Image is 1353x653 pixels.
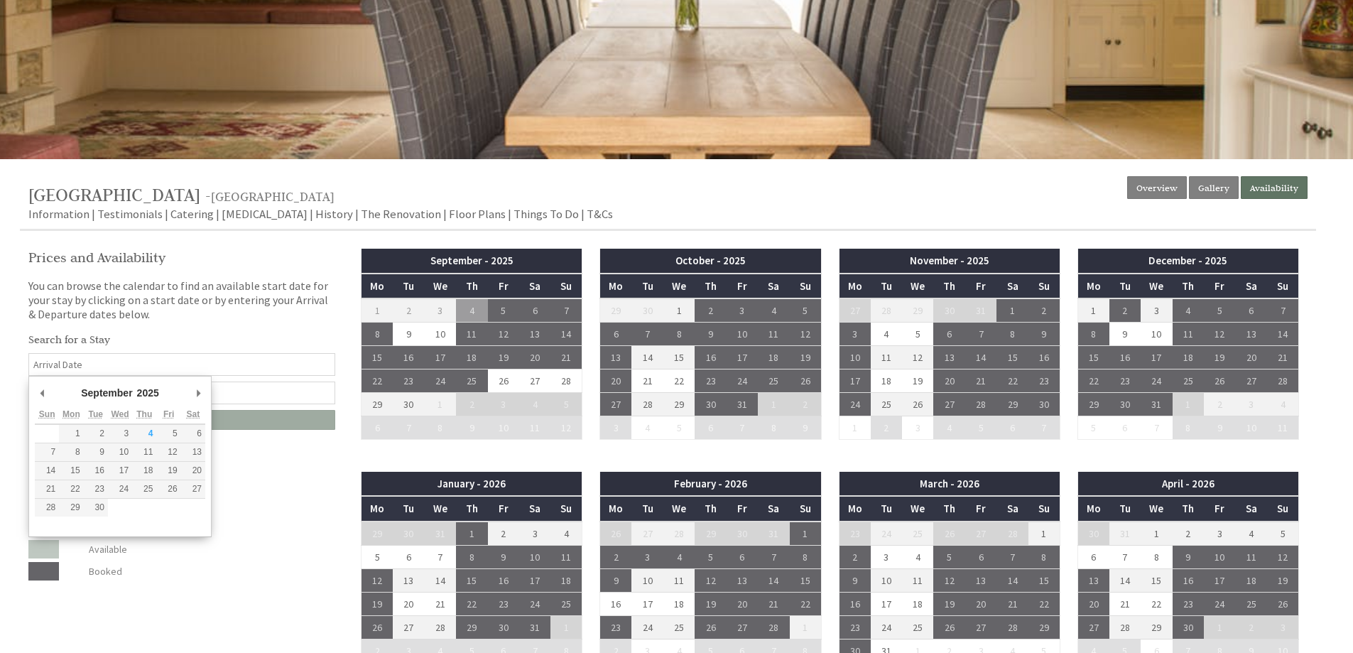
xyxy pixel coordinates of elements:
td: 2 [1028,298,1060,323]
a: Availability [1241,176,1308,199]
td: 23 [393,369,424,393]
td: 10 [1141,323,1172,346]
td: 13 [600,346,631,369]
td: 8 [758,416,789,440]
td: 14 [965,346,996,369]
td: 12 [790,323,821,346]
td: 6 [519,298,550,323]
td: 6 [1109,416,1141,440]
td: 30 [631,298,663,323]
td: 31 [727,393,758,416]
td: 19 [790,346,821,369]
td: 24 [839,393,870,416]
button: 16 [84,462,108,480]
th: Mo [839,496,870,521]
button: 7 [35,443,59,461]
td: 24 [425,369,456,393]
td: 30 [695,393,726,416]
a: T&Cs [587,206,613,222]
a: [GEOGRAPHIC_DATA] [211,188,335,205]
td: 22 [996,369,1028,393]
td: 4 [519,393,550,416]
td: 12 [550,416,582,440]
td: 16 [1028,346,1060,369]
td: 3 [1141,298,1172,323]
td: 15 [1077,346,1109,369]
th: February - 2026 [600,472,821,496]
th: We [902,274,933,298]
td: 25 [456,369,487,393]
a: Gallery [1189,176,1239,199]
span: - [205,188,335,205]
th: October - 2025 [600,249,821,273]
td: 15 [996,346,1028,369]
td: 18 [871,369,902,393]
a: The Renovation [361,206,441,222]
td: 23 [1109,369,1141,393]
td: 4 [1267,393,1298,416]
th: April - 2026 [1077,472,1298,496]
td: 21 [550,346,582,369]
td: 9 [1204,416,1235,440]
td: 5 [1204,298,1235,323]
th: We [663,274,695,298]
th: Fr [965,496,996,521]
th: Fr [965,274,996,298]
th: March - 2026 [839,472,1060,496]
th: December - 2025 [1077,249,1298,273]
td: 4 [933,416,965,440]
td: 6 [933,323,965,346]
td: 11 [519,416,550,440]
button: 10 [108,443,132,461]
td: 11 [1267,416,1298,440]
td: 27 [933,393,965,416]
td: 14 [1267,323,1298,346]
td: 4 [758,298,789,323]
th: Sa [519,496,550,521]
td: 16 [695,346,726,369]
button: 22 [59,480,83,498]
a: Prices and Availability [28,249,335,266]
a: Things To Do [514,206,579,222]
td: 10 [1236,416,1267,440]
td: 2 [871,416,902,440]
th: Sa [996,496,1028,521]
td: 17 [727,346,758,369]
td: 5 [965,416,996,440]
td: 23 [695,369,726,393]
button: 27 [181,480,205,498]
td: 11 [456,323,487,346]
td: 29 [902,298,933,323]
td: 8 [425,416,456,440]
td: 2 [456,393,487,416]
td: 7 [550,298,582,323]
th: Tu [393,274,424,298]
td: 30 [1109,393,1141,416]
th: Th [695,274,726,298]
td: 11 [758,323,789,346]
button: Next Month [191,382,205,404]
button: 30 [84,499,108,517]
td: 5 [550,393,582,416]
td: 10 [425,323,456,346]
abbr: Tuesday [88,409,102,419]
th: Tu [631,274,663,298]
td: 9 [695,323,726,346]
th: We [902,496,933,521]
button: 21 [35,480,59,498]
td: 17 [425,346,456,369]
th: September - 2025 [362,249,582,273]
td: 3 [839,323,870,346]
button: Previous Month [35,382,49,404]
th: Su [1267,496,1298,521]
td: 18 [456,346,487,369]
a: Catering [170,206,214,222]
td: 24 [1141,369,1172,393]
td: 12 [488,323,519,346]
th: Th [695,496,726,521]
td: 7 [1267,298,1298,323]
td: 28 [1267,369,1298,393]
th: Th [456,496,487,521]
button: 2 [84,425,108,443]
